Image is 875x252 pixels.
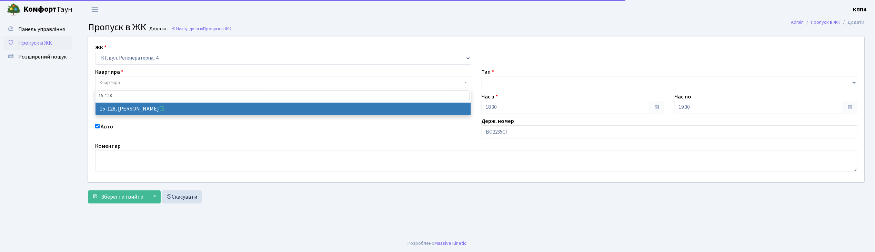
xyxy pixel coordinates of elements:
[86,4,103,15] button: Переключити навігацію
[408,240,467,247] div: Розроблено .
[171,25,231,32] a: Назад до всіхПропуск в ЖК
[434,240,466,247] a: Massive Kinetic
[23,4,57,15] b: Комфорт
[781,15,875,30] nav: breadcrumb
[811,19,841,26] a: Пропуск в ЖК
[95,142,121,150] label: Коментар
[3,22,72,36] a: Панель управління
[203,25,231,32] span: Пропуск в ЖК
[853,6,867,13] b: КПП4
[482,117,514,125] label: Держ. номер
[791,19,804,26] a: Admin
[95,68,123,76] label: Квартира
[3,36,72,50] a: Пропуск в ЖК
[88,190,148,203] button: Зберегти і вийти
[95,43,107,52] label: ЖК
[18,39,52,47] span: Пропуск в ЖК
[100,79,120,86] span: Квартира
[7,3,21,17] img: logo.png
[18,53,67,61] span: Розширений пошук
[3,50,72,64] a: Розширений пошук
[95,103,471,115] li: 15-128, [PERSON_NAME]
[482,93,498,101] label: Час з
[853,6,867,14] a: КПП4
[482,68,494,76] label: Тип
[101,193,143,201] span: Зберегти і вийти
[18,25,65,33] span: Панель управління
[88,20,146,34] span: Пропуск в ЖК
[482,125,858,138] input: АА1234АА
[841,19,865,26] li: Додати
[101,123,113,131] label: Авто
[23,4,72,15] span: Таун
[162,190,202,203] a: Скасувати
[675,93,692,101] label: Час по
[148,26,168,32] small: Додати .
